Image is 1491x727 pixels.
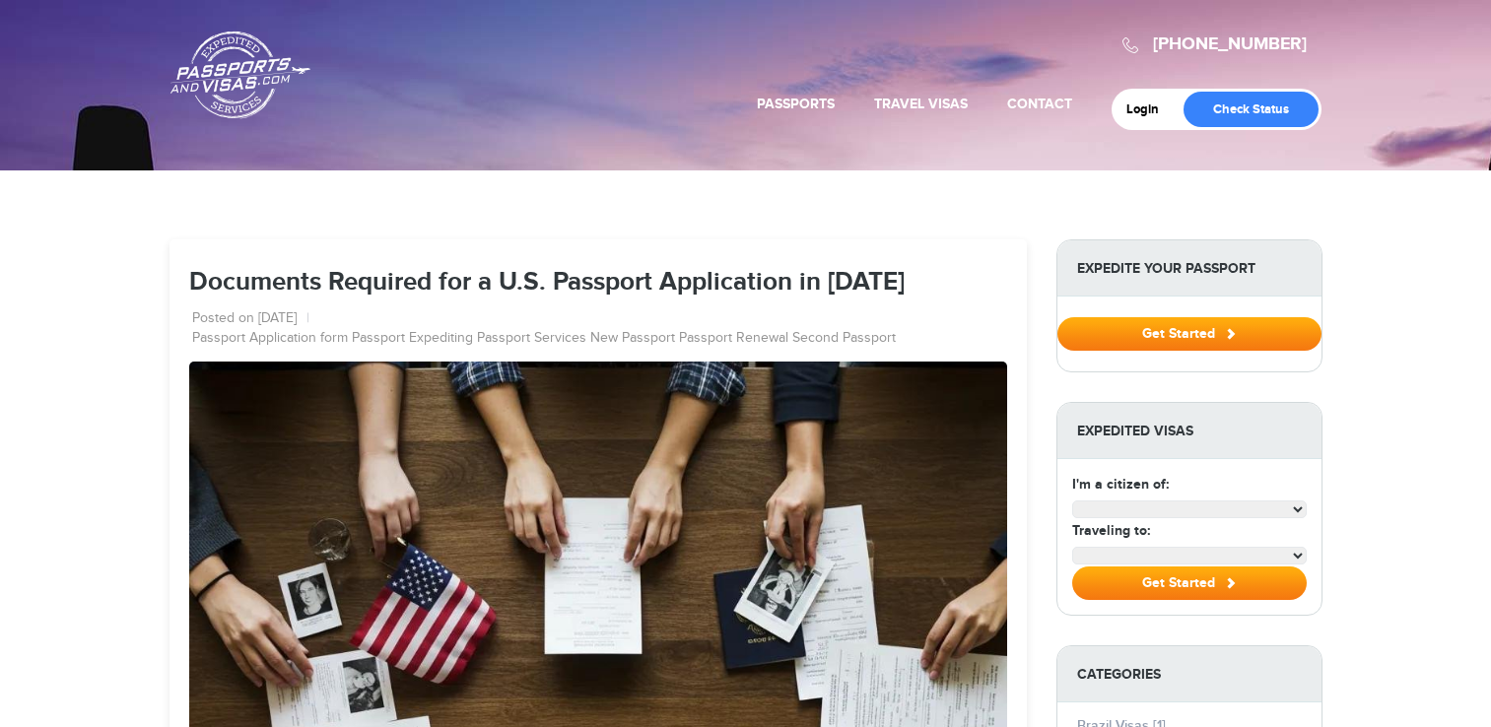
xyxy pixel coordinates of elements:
[1057,325,1322,341] a: Get Started
[1072,520,1150,541] label: Traveling to:
[192,329,348,349] a: Passport Application form
[874,96,968,112] a: Travel Visas
[352,329,473,349] a: Passport Expediting
[1153,33,1307,55] a: [PHONE_NUMBER]
[1057,403,1322,459] strong: Expedited Visas
[192,309,309,329] li: Posted on [DATE]
[1126,101,1173,117] a: Login
[679,329,788,349] a: Passport Renewal
[1057,240,1322,297] strong: Expedite Your Passport
[1057,317,1322,351] button: Get Started
[1007,96,1072,112] a: Contact
[590,329,675,349] a: New Passport
[792,329,896,349] a: Second Passport
[1057,646,1322,702] strong: Categories
[170,31,310,119] a: Passports & [DOMAIN_NAME]
[189,269,1007,297] h1: Documents Required for a U.S. Passport Application in [DATE]
[1072,566,1307,600] button: Get Started
[1184,92,1319,127] a: Check Status
[757,96,835,112] a: Passports
[477,329,586,349] a: Passport Services
[1072,474,1169,495] label: I'm a citizen of:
